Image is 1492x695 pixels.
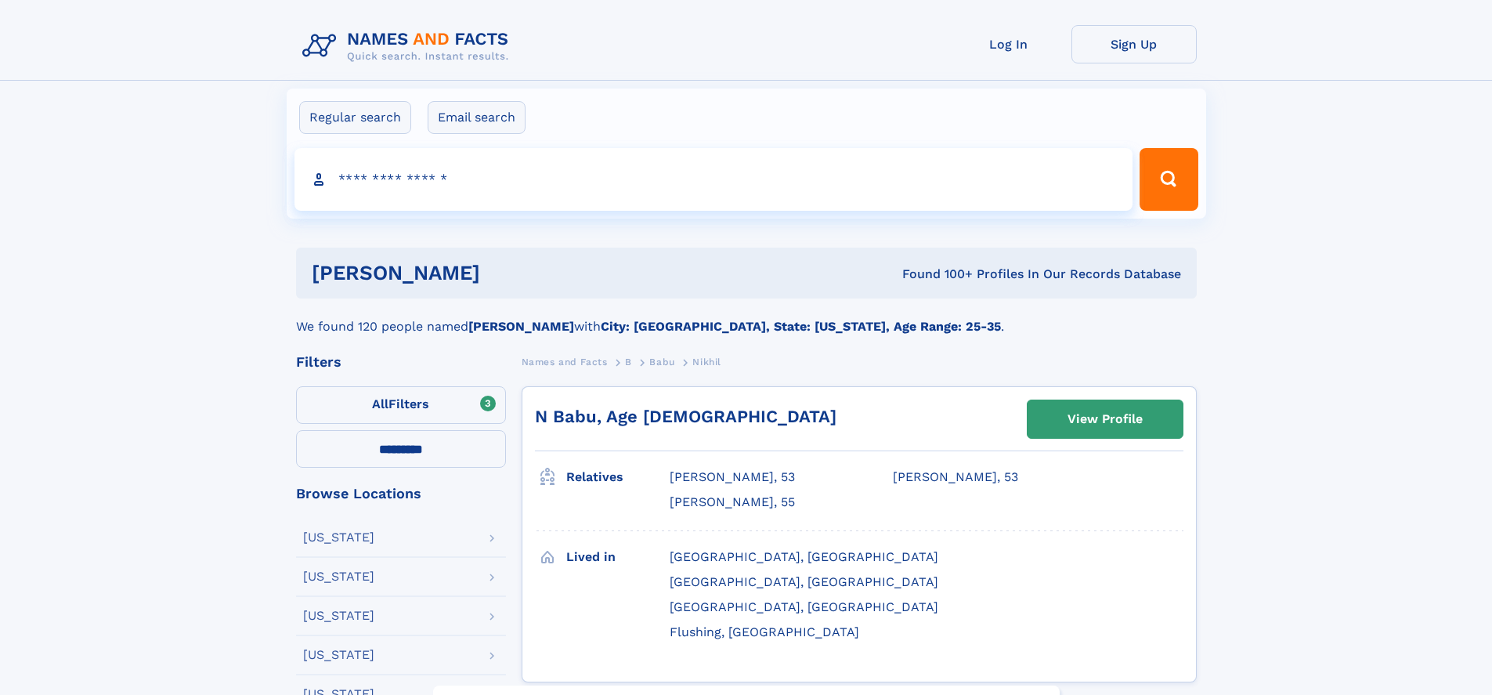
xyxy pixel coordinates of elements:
[566,544,670,570] h3: Lived in
[303,649,374,661] div: [US_STATE]
[296,355,506,369] div: Filters
[1068,401,1143,437] div: View Profile
[303,570,374,583] div: [US_STATE]
[303,610,374,622] div: [US_STATE]
[303,531,374,544] div: [US_STATE]
[522,352,608,371] a: Names and Facts
[296,25,522,67] img: Logo Names and Facts
[625,352,632,371] a: B
[649,352,674,371] a: Babu
[296,299,1197,336] div: We found 120 people named with .
[299,101,411,134] label: Regular search
[691,266,1181,283] div: Found 100+ Profiles In Our Records Database
[296,487,506,501] div: Browse Locations
[670,624,859,639] span: Flushing, [GEOGRAPHIC_DATA]
[946,25,1071,63] a: Log In
[601,319,1001,334] b: City: [GEOGRAPHIC_DATA], State: [US_STATE], Age Range: 25-35
[649,357,674,367] span: Babu
[670,599,938,614] span: [GEOGRAPHIC_DATA], [GEOGRAPHIC_DATA]
[428,101,526,134] label: Email search
[372,396,388,411] span: All
[468,319,574,334] b: [PERSON_NAME]
[692,357,721,367] span: Nikhil
[670,469,795,486] a: [PERSON_NAME], 53
[670,494,795,511] a: [PERSON_NAME], 55
[1140,148,1198,211] button: Search Button
[535,407,836,426] a: N Babu, Age [DEMOGRAPHIC_DATA]
[670,549,938,564] span: [GEOGRAPHIC_DATA], [GEOGRAPHIC_DATA]
[893,469,1018,486] a: [PERSON_NAME], 53
[670,574,938,589] span: [GEOGRAPHIC_DATA], [GEOGRAPHIC_DATA]
[294,148,1133,211] input: search input
[625,357,632,367] span: B
[296,386,506,424] label: Filters
[1071,25,1197,63] a: Sign Up
[312,263,692,283] h1: [PERSON_NAME]
[1028,400,1183,438] a: View Profile
[566,464,670,490] h3: Relatives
